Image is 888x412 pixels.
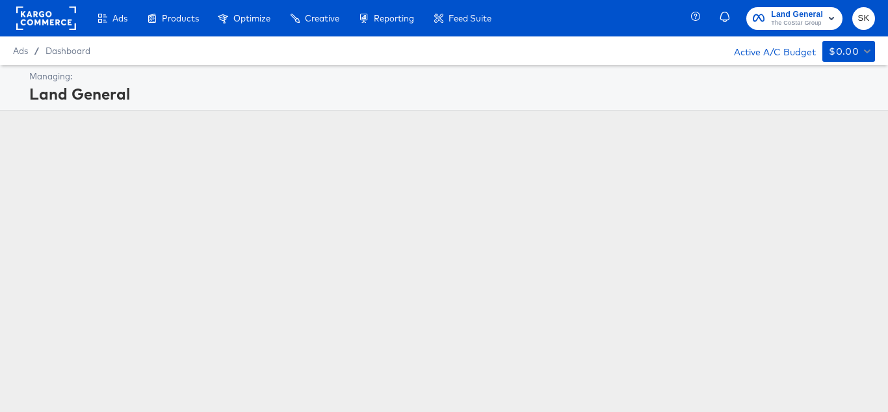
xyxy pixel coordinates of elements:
div: Active A/C Budget [720,41,816,61]
span: Ads [112,13,127,23]
span: The CoStar Group [771,18,823,29]
span: Feed Suite [449,13,491,23]
span: Products [162,13,199,23]
span: Creative [305,13,339,23]
span: Reporting [374,13,414,23]
span: Optimize [233,13,270,23]
span: SK [857,11,870,26]
div: Land General [29,83,872,105]
button: Land GeneralThe CoStar Group [746,7,842,30]
span: Land General [771,8,823,21]
div: $0.00 [829,44,859,60]
a: Dashboard [46,46,90,56]
span: / [28,46,46,56]
span: Ads [13,46,28,56]
button: $0.00 [822,41,875,62]
button: SK [852,7,875,30]
div: Managing: [29,70,872,83]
